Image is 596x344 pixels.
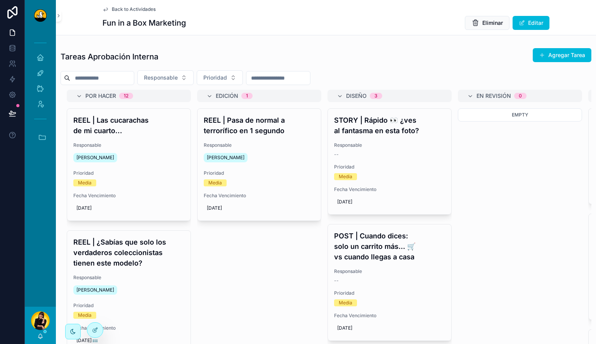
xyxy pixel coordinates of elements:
span: Responsable [204,142,315,148]
span: [PERSON_NAME] [76,155,114,161]
span: Fecha Vencimiento [73,193,184,199]
span: [PERSON_NAME] [207,155,244,161]
div: Media [339,299,352,306]
span: [DATE] [337,325,442,331]
span: En Revisión [476,92,511,100]
span: Empty [512,112,528,118]
span: Edición [216,92,238,100]
div: 1 [246,93,248,99]
span: [DATE] [76,205,181,211]
div: 0 [519,93,522,99]
a: POST | Cuando dices: solo un carrito más… 🛒 vs cuando llegas a casaResponsable--PrioridadMediaFec... [327,224,452,341]
span: Prioridad [334,164,445,170]
span: Fecha Vencimiento [334,186,445,193]
span: Prioridad [334,290,445,296]
button: Select Button [137,70,194,85]
div: Media [78,312,92,319]
span: [PERSON_NAME] [76,287,114,293]
button: Agregar Tarea [533,48,591,62]
a: Back to Actividades [102,6,156,12]
img: App logo [34,9,47,22]
span: Fecha Vencimiento [204,193,315,199]
div: scrollable content [25,31,56,159]
span: [DATE] [207,205,312,211]
h4: REEL | ¿Sabías que solo los verdaderos coleccionistas tienen este modelo? [73,237,184,268]
div: Media [339,173,352,180]
button: Select Button [197,70,243,85]
div: 3 [374,93,378,99]
a: STORY | Rápido 👀 ¿ves al fantasma en esta foto?Responsable--PrioridadMediaFecha Vencimiento[DATE] [327,108,452,215]
div: Media [208,179,222,186]
span: Prioridad [204,170,315,176]
h1: Tareas Aprobación Interna [61,51,158,62]
div: 12 [124,93,128,99]
h4: REEL | Pasa de normal a terrorífico en 1 segundo [204,115,315,136]
span: Responsable [334,268,445,275]
span: Diseño [346,92,367,100]
button: Editar [513,16,549,30]
h1: Fun in a Box Marketing [102,17,186,28]
span: Back to Actividades [112,6,156,12]
span: Prioridad [203,74,227,82]
span: Fecha Vencimiento [73,325,184,331]
span: Prioridad [73,170,184,176]
span: Responsable [334,142,445,148]
span: Por Hacer [85,92,116,100]
span: Eliminar [482,19,503,27]
h4: REEL | Las cucarachas de mi cuarto... [73,115,184,136]
span: -- [334,151,339,158]
span: Responsable [73,142,184,148]
a: REEL | Las cucarachas de mi cuarto...Responsable[PERSON_NAME]PrioridadMediaFecha Vencimiento[DATE] [67,108,191,221]
span: Responsable [73,275,184,281]
div: Media [78,179,92,186]
span: [DATE] [337,199,442,205]
span: Prioridad [73,302,184,309]
button: Eliminar [465,16,509,30]
h4: POST | Cuando dices: solo un carrito más… 🛒 vs cuando llegas a casa [334,231,445,262]
span: -- [334,278,339,284]
h4: STORY | Rápido 👀 ¿ves al fantasma en esta foto? [334,115,445,136]
span: Responsable [144,74,178,82]
span: Fecha Vencimiento [334,313,445,319]
a: REEL | Pasa de normal a terrorífico en 1 segundoResponsable[PERSON_NAME]PrioridadMediaFecha Venci... [197,108,321,221]
span: [DATE] [76,337,181,344]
